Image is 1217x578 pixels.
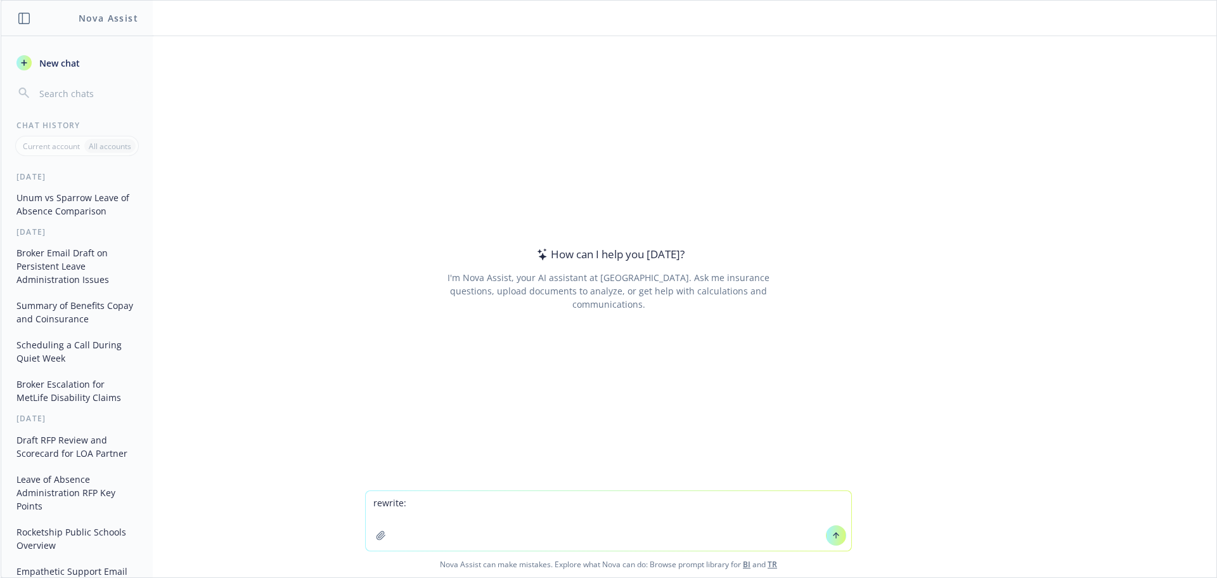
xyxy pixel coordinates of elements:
[11,187,143,221] button: Unum vs Sparrow Leave of Absence Comparison
[430,271,787,311] div: I'm Nova Assist, your AI assistant at [GEOGRAPHIC_DATA]. Ask me insurance questions, upload docum...
[11,334,143,369] button: Scheduling a Call During Quiet Week
[11,374,143,408] button: Broker Escalation for MetLife Disability Claims
[11,51,143,74] button: New chat
[89,141,131,152] p: All accounts
[11,295,143,329] button: Summary of Benefits Copay and Coinsurance
[11,430,143,464] button: Draft RFP Review and Scorecard for LOA Partner
[23,141,80,152] p: Current account
[1,171,153,182] div: [DATE]
[11,522,143,556] button: Rocketship Public Schools Overview
[11,469,143,516] button: Leave of Absence Administration RFP Key Points
[1,120,153,131] div: Chat History
[743,559,750,570] a: BI
[6,551,1211,577] span: Nova Assist can make mistakes. Explore what Nova can do: Browse prompt library for and
[366,491,851,551] textarea: rewrite:
[37,84,138,102] input: Search chats
[768,559,777,570] a: TR
[79,11,138,25] h1: Nova Assist
[1,413,153,424] div: [DATE]
[533,246,685,263] div: How can I help you [DATE]?
[1,227,153,237] div: [DATE]
[11,242,143,290] button: Broker Email Draft on Persistent Leave Administration Issues
[37,56,80,70] span: New chat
